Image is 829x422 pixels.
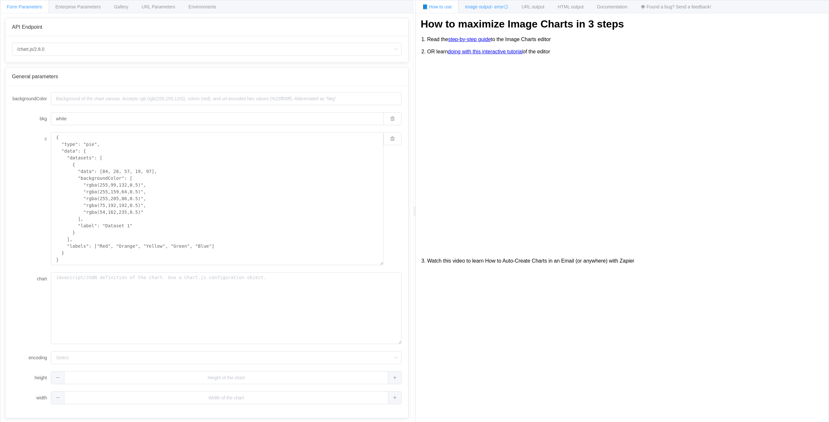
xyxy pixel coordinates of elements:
span: Image output [465,4,508,9]
label: encoding [12,351,51,364]
input: Background of the chart canvas. Accepts rgb (rgb(255,255,120)), colors (red), and url-encoded hex... [51,112,383,125]
label: chart [12,272,51,285]
span: URL output [522,4,544,9]
span: API Endpoint [12,24,42,30]
a: doing with this interactive tutorial [448,49,523,55]
input: Select [51,351,402,364]
span: 🕷 Found a bug? Send a feedback! [641,4,711,9]
input: Width of the chart [51,391,402,404]
label: c [12,132,51,145]
a: step-by-step guide [448,37,491,42]
li: Read the to the Image Charts editor [427,33,824,46]
span: Gallery [114,4,128,9]
span: General parameters [12,74,58,79]
label: height [12,371,51,384]
li: Watch this video to learn How to Auto-Create Charts in an Email (or anywhere) with Zapier [427,255,824,267]
label: width [12,391,51,404]
span: 📘 How to use [422,4,452,9]
span: Form Parameters [7,4,42,9]
span: HTML output [558,4,584,9]
input: Select [12,43,402,56]
span: - error [492,4,508,9]
span: Enterprise Parameters [55,4,101,9]
span: Environments [188,4,216,9]
input: Background of the chart canvas. Accepts rgb (rgb(255,255,120)), colors (red), and url-encoded hex... [51,92,402,105]
label: bkg [12,112,51,125]
input: Height of the chart [51,371,402,384]
span: URL Parameters [142,4,175,9]
h1: How to maximize Image Charts in 3 steps [421,18,824,30]
label: backgroundColor [12,92,51,105]
li: OR learn of the editor [427,46,824,58]
span: Documentation [597,4,628,9]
